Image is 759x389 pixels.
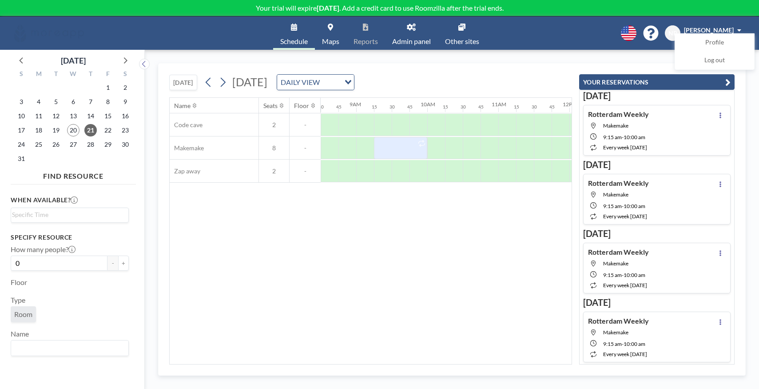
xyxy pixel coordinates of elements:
div: 15 [443,104,448,110]
a: Reports [346,16,385,50]
span: [PERSON_NAME] [684,26,734,34]
span: Maps [322,38,339,45]
div: 15 [372,104,377,110]
h3: [DATE] [583,159,731,170]
span: Wednesday, August 27, 2025 [67,138,79,151]
span: Sunday, August 31, 2025 [15,152,28,165]
span: Saturday, August 2, 2025 [119,81,131,94]
div: 15 [514,104,519,110]
span: Friday, August 8, 2025 [102,96,114,108]
input: Search for option [12,342,123,354]
label: How many people? [11,245,76,254]
span: DAILY VIEW [279,76,322,88]
span: Friday, August 15, 2025 [102,110,114,122]
h3: [DATE] [583,297,731,308]
span: Saturday, August 16, 2025 [119,110,131,122]
h4: Rotterdam Weekly [588,179,649,188]
span: - [622,134,624,140]
span: every week [DATE] [603,282,647,289]
button: [DATE] [169,75,197,90]
div: 30 [318,104,324,110]
span: 8 [259,144,289,152]
span: Profile [705,38,724,47]
span: 2 [259,167,289,175]
span: 2 [259,121,289,129]
h4: Rotterdam Weekly [588,248,649,257]
span: Sunday, August 24, 2025 [15,138,28,151]
a: Other sites [438,16,486,50]
span: Friday, August 29, 2025 [102,138,114,151]
div: Search for option [277,75,354,90]
span: Monday, August 11, 2025 [32,110,45,122]
div: 9AM [350,101,361,108]
span: Thursday, August 21, 2025 [84,124,97,136]
div: S [13,69,30,80]
div: 11AM [492,101,506,108]
span: Wednesday, August 6, 2025 [67,96,79,108]
span: Monday, August 25, 2025 [32,138,45,151]
h4: Rotterdam Weekly [588,110,649,119]
span: Tuesday, August 12, 2025 [50,110,62,122]
span: every week [DATE] [603,144,647,151]
span: [DATE] [232,75,267,88]
span: Admin panel [392,38,431,45]
div: T [48,69,65,80]
h3: [DATE] [583,90,731,101]
span: Makemake [603,329,628,336]
div: 45 [478,104,484,110]
div: [DATE] [61,54,86,67]
div: T [82,69,99,80]
span: Monday, August 18, 2025 [32,124,45,136]
span: Tuesday, August 19, 2025 [50,124,62,136]
h3: Specify resource [11,233,129,241]
div: S [116,69,134,80]
button: + [118,256,129,271]
input: Search for option [322,76,339,88]
span: Other sites [445,38,479,45]
div: M [30,69,48,80]
div: Search for option [11,208,128,221]
span: - [290,144,321,152]
span: Tuesday, August 5, 2025 [50,96,62,108]
a: Maps [315,16,346,50]
label: Floor [11,278,27,287]
h3: [DATE] [583,228,731,239]
span: Thursday, August 7, 2025 [84,96,97,108]
span: every week [DATE] [603,213,647,220]
h4: Rotterdam Weekly [588,317,649,325]
span: Saturday, August 30, 2025 [119,138,131,151]
div: F [99,69,116,80]
span: Wednesday, August 13, 2025 [67,110,79,122]
span: 10:00 AM [624,134,645,140]
a: Admin panel [385,16,438,50]
span: NB [668,29,677,37]
span: - [290,121,321,129]
img: organization-logo [14,24,84,42]
div: Floor [294,102,309,110]
div: Name [174,102,191,110]
h4: FIND RESOURCE [11,168,136,180]
span: Reports [354,38,378,45]
div: Seats [263,102,278,110]
span: Makemake [603,122,628,129]
span: Thursday, August 14, 2025 [84,110,97,122]
span: Code cave [170,121,203,129]
span: Saturday, August 23, 2025 [119,124,131,136]
span: 9:15 AM [603,134,622,140]
span: Saturday, August 9, 2025 [119,96,131,108]
a: Schedule [273,16,315,50]
div: 10AM [421,101,435,108]
span: Schedule [280,38,308,45]
div: 45 [407,104,413,110]
span: - [622,341,624,347]
span: 10:00 AM [624,341,645,347]
a: Profile [675,34,754,52]
span: Makemake [603,260,628,267]
span: 9:15 AM [603,341,622,347]
div: 30 [461,104,466,110]
span: Makemake [603,191,628,198]
span: Friday, August 1, 2025 [102,81,114,94]
span: Thursday, August 28, 2025 [84,138,97,151]
span: 10:00 AM [624,272,645,278]
span: Sunday, August 17, 2025 [15,124,28,136]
